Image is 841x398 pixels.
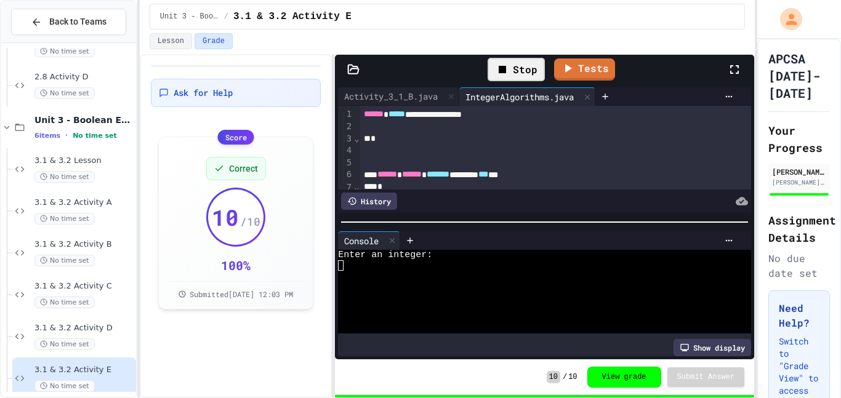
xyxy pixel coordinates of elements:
span: 10 [547,371,560,383]
span: 10 [568,372,577,382]
div: 7 [338,181,353,194]
span: Correct [229,162,258,175]
span: Fold line [353,182,360,192]
div: 3 [338,133,353,145]
span: / [563,372,567,382]
a: Tests [554,58,615,81]
span: / 10 [240,213,260,230]
div: Show display [674,339,751,356]
span: Back to Teams [49,15,107,28]
span: No time set [34,171,95,183]
button: Lesson [150,33,192,49]
span: No time set [34,338,95,350]
span: 3.1 & 3.2 Activity C [34,281,134,292]
span: 3.1 & 3.2 Lesson [34,156,134,166]
span: 3.1 & 3.2 Activity A [34,197,134,208]
div: IntegerAlgorithms.java [459,90,580,103]
button: Back to Teams [11,9,126,35]
div: Activity_3_1_B.java [338,87,459,106]
div: Score [218,130,254,145]
span: 3.1 & 3.2 Activity B [34,239,134,250]
span: 10 [212,205,239,229]
h3: Need Help? [779,301,819,330]
div: 5 [338,157,353,169]
span: No time set [34,297,95,308]
span: • [65,130,68,140]
div: [PERSON_NAME] [772,166,826,177]
span: 2.8 Activity D [34,72,134,82]
button: Submit Answer [667,367,745,387]
div: My Account [767,5,805,33]
span: Enter an integer: [338,250,432,260]
div: No due date set [768,251,830,281]
span: Submit Answer [677,372,735,382]
div: To enrich screen reader interactions, please activate Accessibility in Grammarly extension settings [360,106,752,365]
button: View grade [587,367,661,388]
div: 1 [338,108,353,121]
span: 3.1 & 3.2 Activity D [34,323,134,333]
div: Stop [488,58,545,81]
span: No time set [73,132,117,140]
span: No time set [34,380,95,392]
span: 3.1 & 3.2 Activity E [34,365,134,375]
span: Unit 3 - Boolean Expressions [160,12,219,22]
span: Submitted [DATE] 12:03 PM [190,289,293,299]
div: 4 [338,145,353,157]
span: Fold line [353,133,360,143]
div: 100 % [221,257,251,274]
h2: Assignment Details [768,212,830,246]
div: Console [338,234,385,247]
h1: APCSA [DATE]-[DATE] [768,50,830,101]
span: 3.1 & 3.2 Activity E [233,9,352,24]
h2: Your Progress [768,122,830,156]
span: No time set [34,255,95,266]
div: [PERSON_NAME][EMAIL_ADDRESS][DOMAIN_NAME] [772,178,826,187]
button: Grade [195,33,233,49]
span: No time set [34,87,95,99]
div: 2 [338,121,353,133]
span: 6 items [34,132,60,140]
span: Unit 3 - Boolean Expressions [34,114,134,125]
div: History [341,193,397,210]
span: No time set [34,213,95,225]
div: 6 [338,169,353,181]
span: Ask for Help [174,87,233,99]
div: IntegerAlgorithms.java [459,87,595,106]
div: Activity_3_1_B.java [338,90,444,103]
span: / [224,12,228,22]
span: No time set [34,46,95,57]
div: Console [338,231,400,250]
